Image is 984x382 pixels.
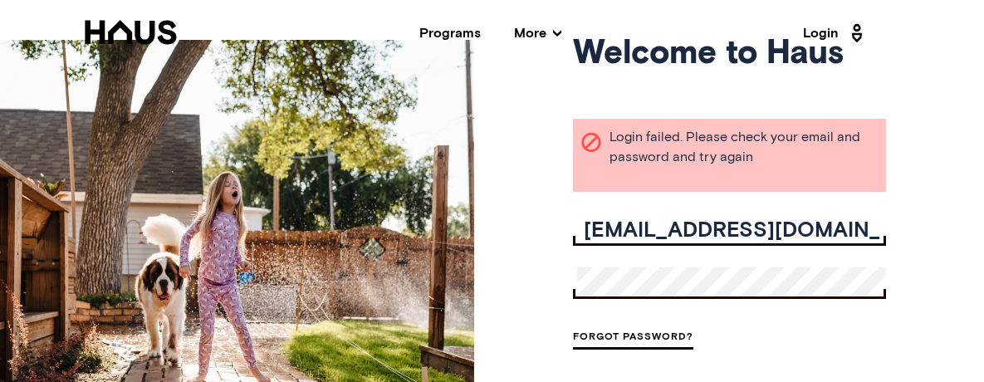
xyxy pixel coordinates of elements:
[577,219,886,242] input: Your email
[419,27,481,40] a: Programs
[609,127,869,167] span: Login failed. Please check your email and password and try again
[573,327,693,350] a: Forgot Password?
[573,40,886,69] h1: Welcome to Haus
[803,20,868,47] a: Login
[577,267,886,299] input: Your password
[514,27,561,40] span: More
